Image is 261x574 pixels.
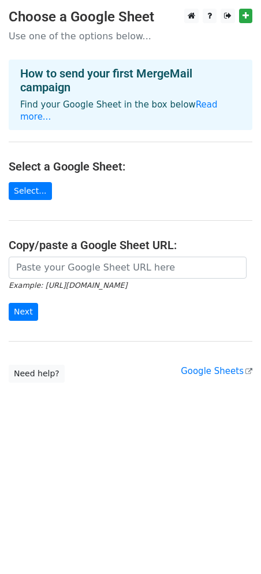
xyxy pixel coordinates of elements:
[181,366,252,376] a: Google Sheets
[20,66,241,94] h4: How to send your first MergeMail campaign
[9,281,127,290] small: Example: [URL][DOMAIN_NAME]
[9,365,65,383] a: Need help?
[20,99,218,122] a: Read more...
[9,9,252,25] h3: Choose a Google Sheet
[9,303,38,321] input: Next
[9,238,252,252] h4: Copy/paste a Google Sheet URL:
[20,99,241,123] p: Find your Google Sheet in the box below
[9,182,52,200] a: Select...
[203,519,261,574] iframe: Chat Widget
[9,30,252,42] p: Use one of the options below...
[9,160,252,173] h4: Select a Google Sheet:
[9,257,247,279] input: Paste your Google Sheet URL here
